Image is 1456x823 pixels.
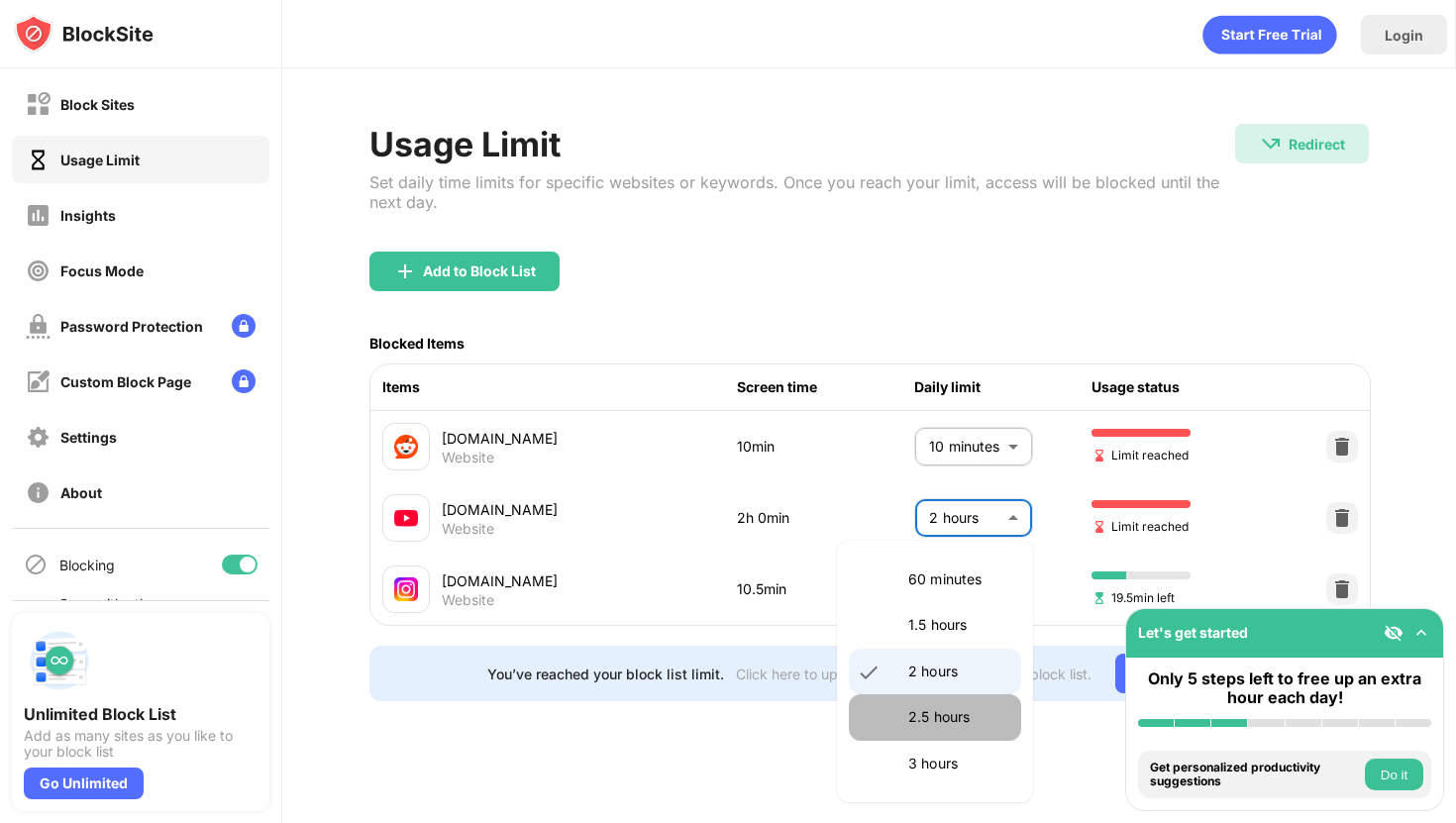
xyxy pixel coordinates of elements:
[908,568,1009,590] p: 60 minutes
[908,614,1009,636] p: 1.5 hours
[908,706,1009,728] p: 2.5 hours
[908,661,1009,682] p: 2 hours
[908,753,1009,774] p: 3 hours
[908,798,1009,820] p: 3.5 hours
